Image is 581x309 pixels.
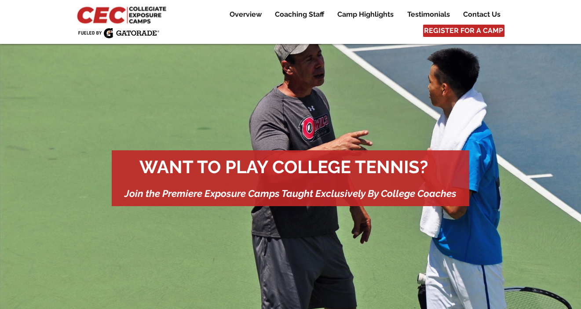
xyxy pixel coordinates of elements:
img: CEC Logo Primary_edited.jpg [75,4,170,25]
a: REGISTER FOR A CAMP [423,25,504,37]
p: Contact Us [459,9,505,20]
a: Contact Us [457,9,507,20]
a: Camp Highlights [331,9,400,20]
p: Testimonials [403,9,454,20]
span: REGISTER FOR A CAMP [424,26,503,36]
a: Overview [223,9,268,20]
p: Coaching Staff [270,9,329,20]
span: WANT TO PLAY COLLEGE TENNIS? [139,156,428,177]
nav: Site [216,9,507,20]
img: Fueled by Gatorade.png [78,28,159,38]
p: Camp Highlights [333,9,398,20]
p: Overview [225,9,266,20]
a: Testimonials [401,9,456,20]
span: Join the Premiere Exposure Camps Taught Exclusively By College Coaches [124,188,457,199]
a: Coaching Staff [268,9,330,20]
